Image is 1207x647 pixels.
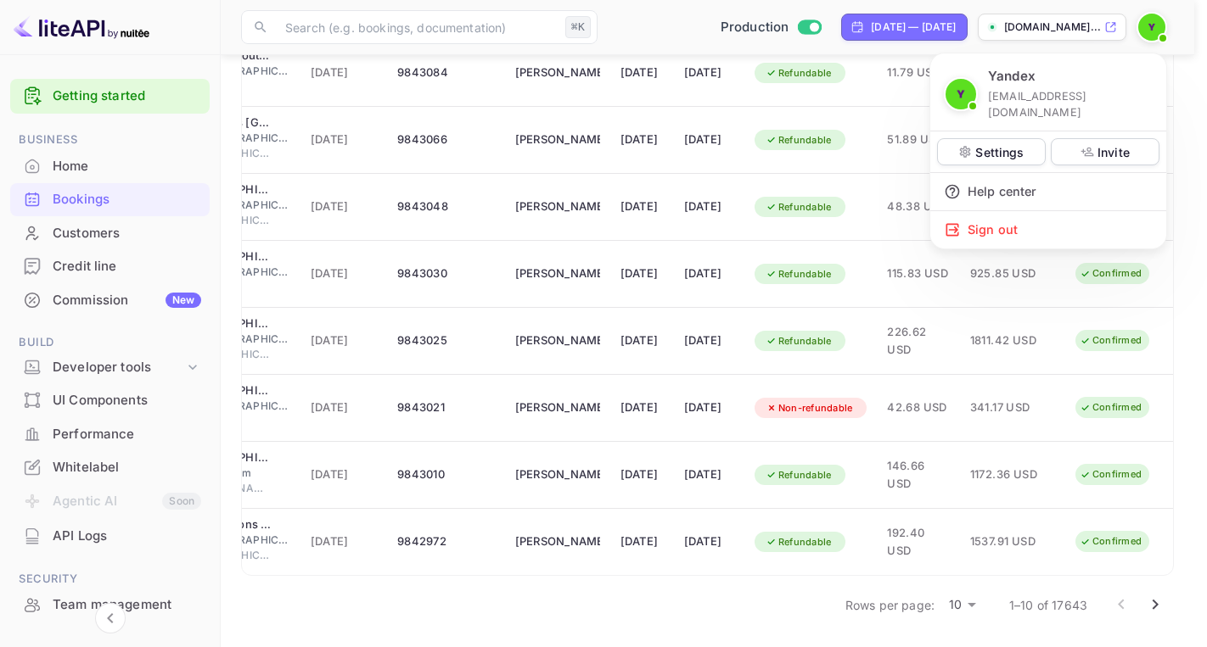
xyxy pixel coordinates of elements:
p: Invite [1098,143,1130,161]
div: Help center [930,173,1166,210]
p: [EMAIL_ADDRESS][DOMAIN_NAME] [988,88,1153,120]
div: Sign out [930,211,1166,248]
img: Yandex [946,79,976,109]
p: Yandex [988,67,1036,86]
p: Settings [975,143,1024,161]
